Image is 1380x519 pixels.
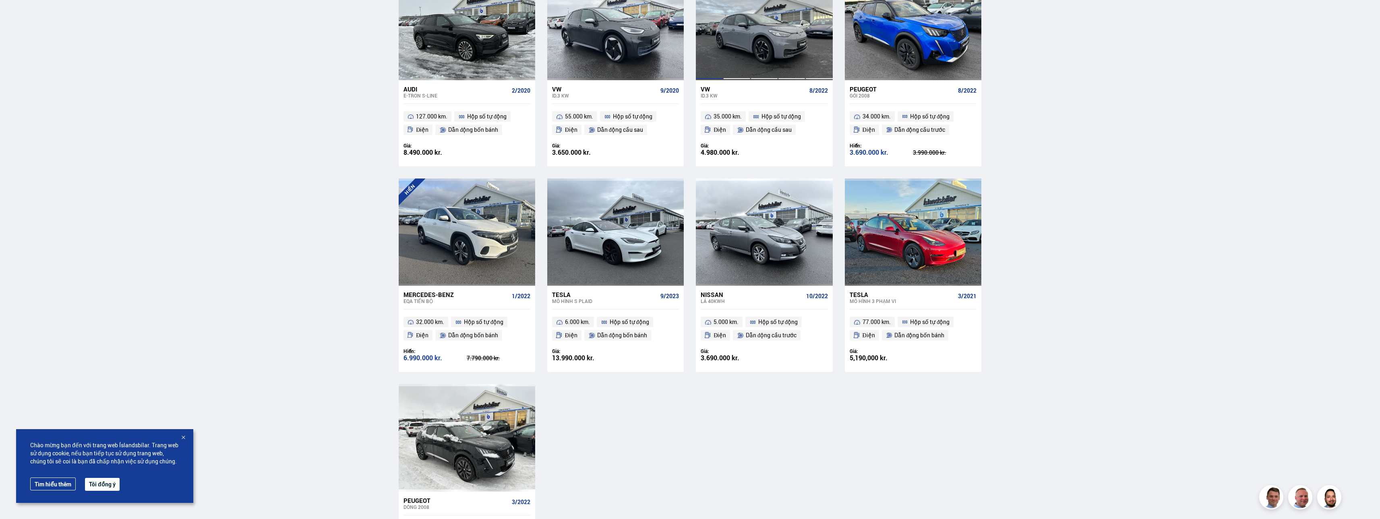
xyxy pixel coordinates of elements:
[610,317,649,327] span: Hộp số tự động
[1318,486,1343,511] img: nhp88E3Fdnt1Opn2.png
[547,80,684,166] a: VW ID.3 KW 9/2020 55.000 km. Hộp số tự động Điện Dẫn động cầu sau Giá: 3.650.000 kr.
[701,143,764,149] div: Giá:
[399,80,535,166] a: Audi e-tron S-LINE 2/2020 127.000 km. Hộp số tự động Điện Dẫn động bốn bánh Giá: 8.490.000 kr.
[552,348,616,354] div: Giá:
[850,85,955,93] div: Peugeot
[403,497,509,504] div: Peugeot
[845,286,981,372] a: Tesla Mô hình 3 PHẠM VI 3/2021 77.000 km. Hộp số tự động Điện Dẫn động bốn bánh Giá: 5,190,000 kr.
[894,330,944,340] span: Dẫn động bốn bánh
[403,348,467,354] div: Hiến:
[565,330,577,340] span: Điện
[958,87,977,94] span: 8/2022
[597,330,647,340] span: Dẫn động bốn bánh
[746,125,792,135] span: Dẫn động cầu sau
[701,353,739,362] font: 3.690.000 kr.
[714,112,742,121] span: 35.000 km.
[714,330,726,340] span: Điện
[403,291,509,298] div: Mercedes-Benz
[850,298,955,304] div: Mô hình 3 PHẠM VI
[850,148,888,157] font: 3.690.000 kr.
[399,286,535,372] a: Mercedes-Benz EQA TIẾN BỘ 1/2022 32.000 km. Hộp số tự động Điện Dẫn động bốn bánh Hiến: 6.990.000...
[701,93,806,98] div: ID.3 KW
[552,298,657,304] div: Mô hình S PLAID
[701,148,739,157] font: 4.980.000 kr.
[448,330,498,340] span: Dẫn động bốn bánh
[547,286,684,372] a: Tesla Mô hình S PLAID 9/2023 6.000 km. Hộp số tự động Điện Dẫn động bốn bánh Giá: 13.990.000 kr.
[850,143,913,149] div: Hiến:
[403,85,509,93] div: Audi
[403,93,509,98] div: e-tron S-LINE
[850,291,955,298] div: Tesla
[565,317,590,327] span: 6.000 km.
[552,291,657,298] div: Tesla
[403,298,509,304] div: EQA TIẾN BỘ
[512,293,530,299] span: 1/2022
[696,80,832,166] a: VW ID.3 KW 8/2022 35.000 km. Hộp số tự động Điện Dẫn động cầu sau Giá: 4.980.000 kr.
[30,477,76,490] a: Tìm hiểu thêm
[416,112,447,121] span: 127.000 km.
[597,125,643,135] span: Dẫn động cầu sau
[512,87,530,94] span: 2/2020
[696,286,832,372] a: Nissan Lá 40KWH 10/2022 5.000 km. Hộp số tự động Điện Dẫn động cầu trước Giá: 3.690.000 kr.
[416,125,428,135] span: Điện
[565,125,577,135] span: Điện
[660,87,679,94] span: 9/2020
[714,125,726,135] span: Điện
[850,353,888,362] font: 5,190,000 kr.
[6,3,31,27] button: Mở tiện ích trò chuyện LiveChat
[416,317,444,327] span: 32.000 km.
[403,504,509,510] div: DÒNG 2008
[565,112,593,121] span: 55.000 km.
[448,125,498,135] span: Dẫn động bốn bánh
[863,330,875,340] span: Điện
[845,80,981,166] a: Peugeot GÓI 2008 8/2022 34.000 km. Hộp số tự động Điện Dẫn động cầu trước Hiến: 3.690.000 kr. 3.9...
[552,93,657,98] div: ID.3 KW
[863,112,891,121] span: 34.000 km.
[552,148,591,157] font: 3.650.000 kr.
[910,112,950,121] span: Hộp số tự động
[467,112,507,121] span: Hộp số tự động
[746,330,797,340] span: Dẫn động cầu trước
[467,355,530,361] div: 7.790.000 kr.
[552,143,616,149] div: Giá:
[850,93,955,98] div: GÓI 2008
[403,148,442,157] font: 8.490.000 kr.
[701,85,806,93] div: VW
[1260,486,1285,511] img: FbJEzSuNWCJXmdc-.webp
[552,85,657,93] div: VW
[913,150,977,156] div: 3.990.000 kr.
[464,317,503,327] span: Hộp số tự động
[701,291,803,298] div: Nissan
[863,125,875,135] span: Điện
[416,330,428,340] span: Điện
[958,293,977,299] span: 3/2021
[701,348,764,354] div: Giá:
[512,499,530,505] span: 3/2022
[30,441,179,465] span: Chào mừng bạn đến với trang web Íslandsbílar. Trang web sử dụng cookie, nếu bạn tiếp tục sử dụng ...
[85,478,120,491] button: Tôi đồng ý
[806,293,828,299] span: 10/2022
[863,317,891,327] span: 77.000 km.
[701,298,803,304] div: Lá 40KWH
[714,317,739,327] span: 5.000 km.
[613,112,652,121] span: Hộp số tự động
[403,143,467,149] div: Giá:
[403,353,442,362] font: 6.990.000 kr.
[850,348,913,354] div: Giá:
[758,317,798,327] span: Hộp số tự động
[761,112,801,121] span: Hộp số tự động
[660,293,679,299] span: 9/2023
[910,317,950,327] span: Hộp số tự động
[1289,486,1314,511] img: siFngHWaQ9KaOqBr.png
[809,87,828,94] span: 8/2022
[552,353,594,362] font: 13.990.000 kr.
[894,125,945,135] span: Dẫn động cầu trước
